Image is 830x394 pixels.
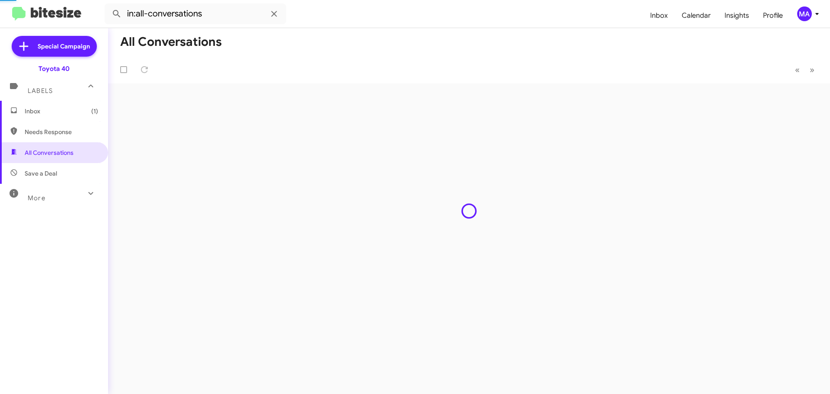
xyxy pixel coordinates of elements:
span: More [28,194,45,202]
a: Inbox [643,3,675,28]
a: Special Campaign [12,36,97,57]
input: Search [105,3,286,24]
span: All Conversations [25,148,73,157]
a: Insights [718,3,756,28]
span: Inbox [25,107,98,115]
div: Toyota 40 [38,64,70,73]
button: Previous [790,61,805,79]
span: « [795,64,800,75]
span: Labels [28,87,53,95]
a: Profile [756,3,790,28]
span: (1) [91,107,98,115]
span: Special Campaign [38,42,90,51]
nav: Page navigation example [790,61,820,79]
span: Save a Deal [25,169,57,178]
button: MA [790,6,820,21]
span: Needs Response [25,128,98,136]
h1: All Conversations [120,35,222,49]
div: MA [797,6,812,21]
button: Next [804,61,820,79]
a: Calendar [675,3,718,28]
span: » [810,64,814,75]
